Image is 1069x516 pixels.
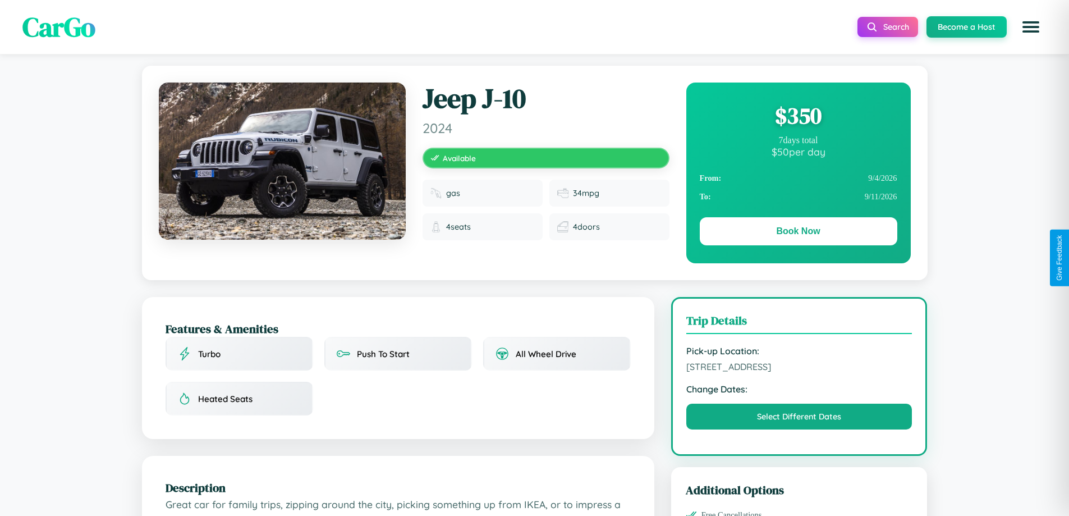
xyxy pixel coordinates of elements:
h2: Description [166,480,631,496]
div: 9 / 11 / 2026 [700,188,897,206]
img: Jeep J-10 2024 [159,83,406,240]
strong: From: [700,173,722,183]
span: Turbo [198,349,221,359]
div: Give Feedback [1056,235,1063,281]
span: Push To Start [357,349,410,359]
button: Select Different Dates [686,404,912,430]
button: Become a Host [926,16,1007,38]
div: 9 / 4 / 2026 [700,169,897,188]
img: Fuel type [430,188,442,199]
span: CarGo [22,8,95,45]
span: 34 mpg [573,188,599,198]
strong: Pick-up Location: [686,345,912,357]
span: Heated Seats [198,394,253,404]
span: 4 seats [446,222,471,232]
strong: To: [700,192,711,202]
h2: Features & Amenities [166,321,631,337]
h3: Trip Details [686,312,912,334]
span: All Wheel Drive [516,349,576,359]
button: Search [857,17,918,37]
div: $ 350 [700,101,897,131]
span: Available [443,153,476,163]
div: $ 50 per day [700,145,897,158]
span: Search [883,22,909,32]
button: Open menu [1015,11,1047,43]
img: Doors [557,221,568,232]
h3: Additional Options [686,482,913,498]
img: Fuel efficiency [557,188,568,199]
h1: Jeep J-10 [423,83,669,115]
span: 4 doors [573,222,600,232]
button: Book Now [700,217,897,245]
span: [STREET_ADDRESS] [686,361,912,372]
div: 7 days total [700,135,897,145]
span: 2024 [423,120,669,136]
span: gas [446,188,460,198]
strong: Change Dates: [686,383,912,395]
img: Seats [430,221,442,232]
